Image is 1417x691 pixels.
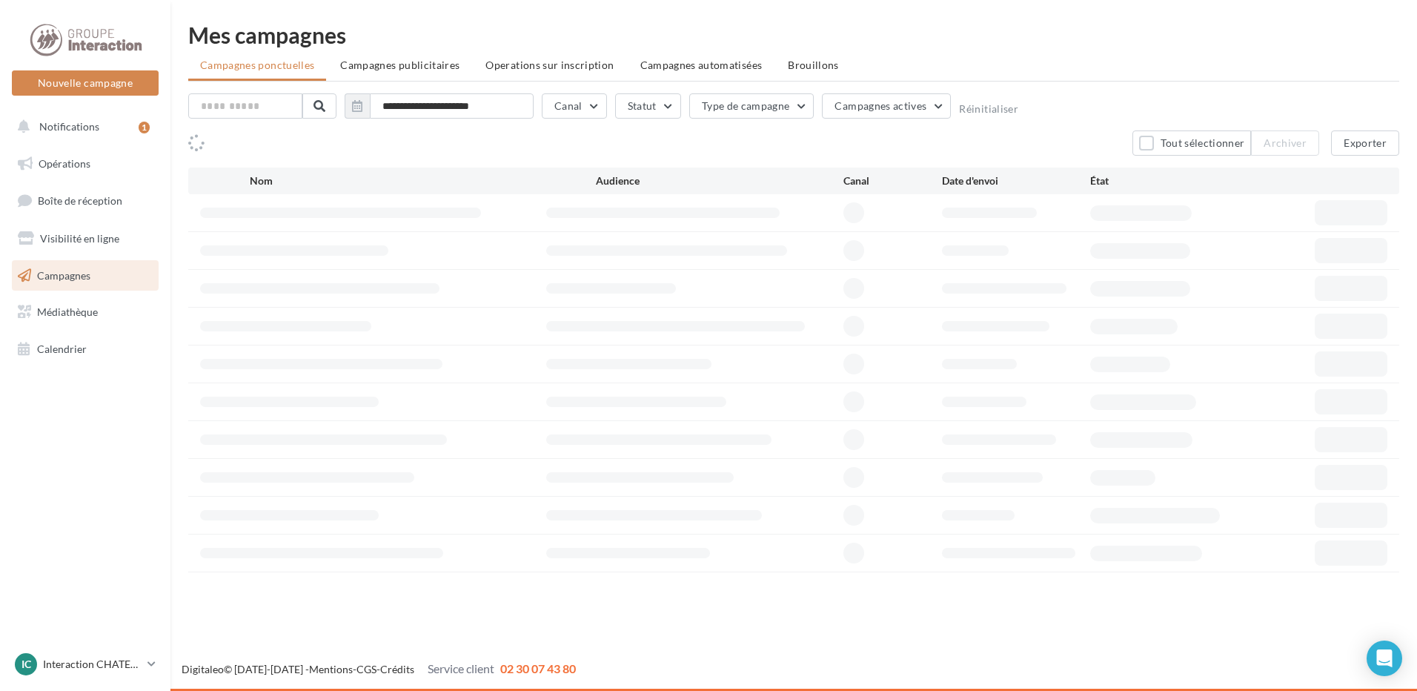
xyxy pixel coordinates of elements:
[38,194,122,207] span: Boîte de réception
[12,70,159,96] button: Nouvelle campagne
[1090,173,1238,188] div: État
[596,173,843,188] div: Audience
[1132,130,1251,156] button: Tout sélectionner
[182,663,576,675] span: © [DATE]-[DATE] - - -
[43,657,142,672] p: Interaction CHATEAUBRIANT
[822,93,951,119] button: Campagnes actives
[37,343,87,355] span: Calendrier
[356,663,376,675] a: CGS
[843,173,942,188] div: Canal
[37,305,98,318] span: Médiathèque
[640,59,763,71] span: Campagnes automatisées
[615,93,681,119] button: Statut
[942,173,1090,188] div: Date d'envoi
[37,268,90,281] span: Campagnes
[139,122,150,133] div: 1
[40,232,119,245] span: Visibilité en ligne
[39,120,99,133] span: Notifications
[9,297,162,328] a: Médiathèque
[9,111,156,142] button: Notifications 1
[788,59,839,71] span: Brouillons
[340,59,459,71] span: Campagnes publicitaires
[689,93,814,119] button: Type de campagne
[500,661,576,675] span: 02 30 07 43 80
[309,663,353,675] a: Mentions
[380,663,414,675] a: Crédits
[1367,641,1402,676] div: Open Intercom Messenger
[9,148,162,179] a: Opérations
[428,661,494,675] span: Service client
[250,173,596,188] div: Nom
[542,93,607,119] button: Canal
[9,334,162,365] a: Calendrier
[188,24,1399,46] div: Mes campagnes
[485,59,614,71] span: Operations sur inscription
[1331,130,1399,156] button: Exporter
[182,663,224,675] a: Digitaleo
[12,650,159,678] a: IC Interaction CHATEAUBRIANT
[9,260,162,291] a: Campagnes
[834,99,926,112] span: Campagnes actives
[959,103,1018,115] button: Réinitialiser
[9,223,162,254] a: Visibilité en ligne
[39,157,90,170] span: Opérations
[1251,130,1319,156] button: Archiver
[9,185,162,216] a: Boîte de réception
[21,657,31,672] span: IC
